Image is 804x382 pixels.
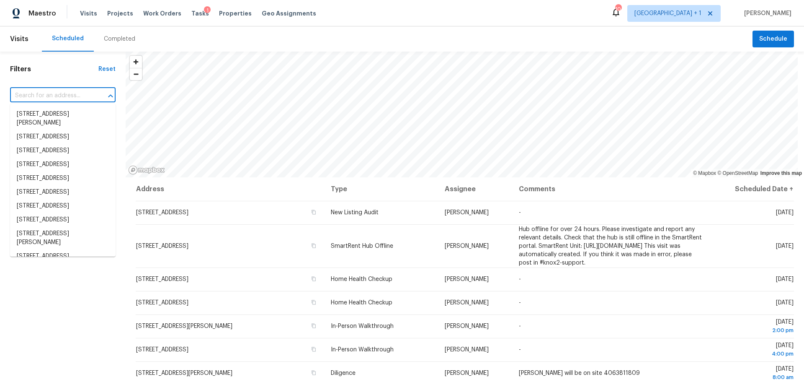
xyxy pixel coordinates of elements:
[519,347,521,353] span: -
[759,34,787,44] span: Schedule
[519,300,521,306] span: -
[445,300,489,306] span: [PERSON_NAME]
[107,9,133,18] span: Projects
[136,177,324,201] th: Address
[331,243,393,249] span: SmartRent Hub Offline
[128,165,165,175] a: Mapbox homepage
[130,56,142,68] button: Zoom in
[716,343,794,358] span: [DATE]
[716,366,794,382] span: [DATE]
[10,185,116,199] li: [STREET_ADDRESS]
[438,177,512,201] th: Assignee
[331,300,392,306] span: Home Health Checkup
[219,9,252,18] span: Properties
[136,243,188,249] span: [STREET_ADDRESS]
[105,90,116,102] button: Close
[136,347,188,353] span: [STREET_ADDRESS]
[331,370,356,376] span: Diligence
[310,322,317,330] button: Copy Address
[716,350,794,358] div: 4:00 pm
[136,210,188,216] span: [STREET_ADDRESS]
[519,370,640,376] span: [PERSON_NAME] will be on site 4063811809
[10,213,116,227] li: [STREET_ADDRESS]
[615,5,621,13] div: 10
[331,276,392,282] span: Home Health Checkup
[716,319,794,335] span: [DATE]
[331,323,394,329] span: In-Person Walkthrough
[98,65,116,73] div: Reset
[104,35,135,43] div: Completed
[10,144,116,158] li: [STREET_ADDRESS]
[716,326,794,335] div: 2:00 pm
[331,347,394,353] span: In-Person Walkthrough
[519,323,521,329] span: -
[10,107,116,130] li: [STREET_ADDRESS][PERSON_NAME]
[204,6,211,15] div: 1
[445,370,489,376] span: [PERSON_NAME]
[130,68,142,80] button: Zoom out
[776,300,794,306] span: [DATE]
[10,172,116,185] li: [STREET_ADDRESS]
[445,243,489,249] span: [PERSON_NAME]
[445,323,489,329] span: [PERSON_NAME]
[10,89,92,102] input: Search for an address...
[310,208,317,216] button: Copy Address
[310,242,317,249] button: Copy Address
[310,346,317,353] button: Copy Address
[80,9,97,18] span: Visits
[10,30,28,48] span: Visits
[445,210,489,216] span: [PERSON_NAME]
[143,9,181,18] span: Work Orders
[634,9,701,18] span: [GEOGRAPHIC_DATA] + 1
[716,373,794,382] div: 8:00 am
[445,347,489,353] span: [PERSON_NAME]
[126,52,798,177] canvas: Map
[191,10,209,16] span: Tasks
[445,276,489,282] span: [PERSON_NAME]
[310,275,317,283] button: Copy Address
[52,34,84,43] div: Scheduled
[324,177,438,201] th: Type
[10,199,116,213] li: [STREET_ADDRESS]
[310,299,317,306] button: Copy Address
[519,226,702,266] span: Hub offline for over 24 hours. Please investigate and report any relevant details. Check that the...
[28,9,56,18] span: Maestro
[752,31,794,48] button: Schedule
[136,300,188,306] span: [STREET_ADDRESS]
[519,276,521,282] span: -
[10,130,116,144] li: [STREET_ADDRESS]
[10,227,116,249] li: [STREET_ADDRESS][PERSON_NAME]
[512,177,710,201] th: Comments
[776,210,794,216] span: [DATE]
[519,210,521,216] span: -
[10,158,116,172] li: [STREET_ADDRESS]
[776,276,794,282] span: [DATE]
[136,276,188,282] span: [STREET_ADDRESS]
[741,9,791,18] span: [PERSON_NAME]
[776,243,794,249] span: [DATE]
[136,323,232,329] span: [STREET_ADDRESS][PERSON_NAME]
[709,177,794,201] th: Scheduled Date ↑
[717,170,758,176] a: OpenStreetMap
[262,9,316,18] span: Geo Assignments
[310,369,317,377] button: Copy Address
[760,170,802,176] a: Improve this map
[10,249,116,263] li: [STREET_ADDRESS]
[693,170,716,176] a: Mapbox
[10,65,98,73] h1: Filters
[136,370,232,376] span: [STREET_ADDRESS][PERSON_NAME]
[331,210,379,216] span: New Listing Audit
